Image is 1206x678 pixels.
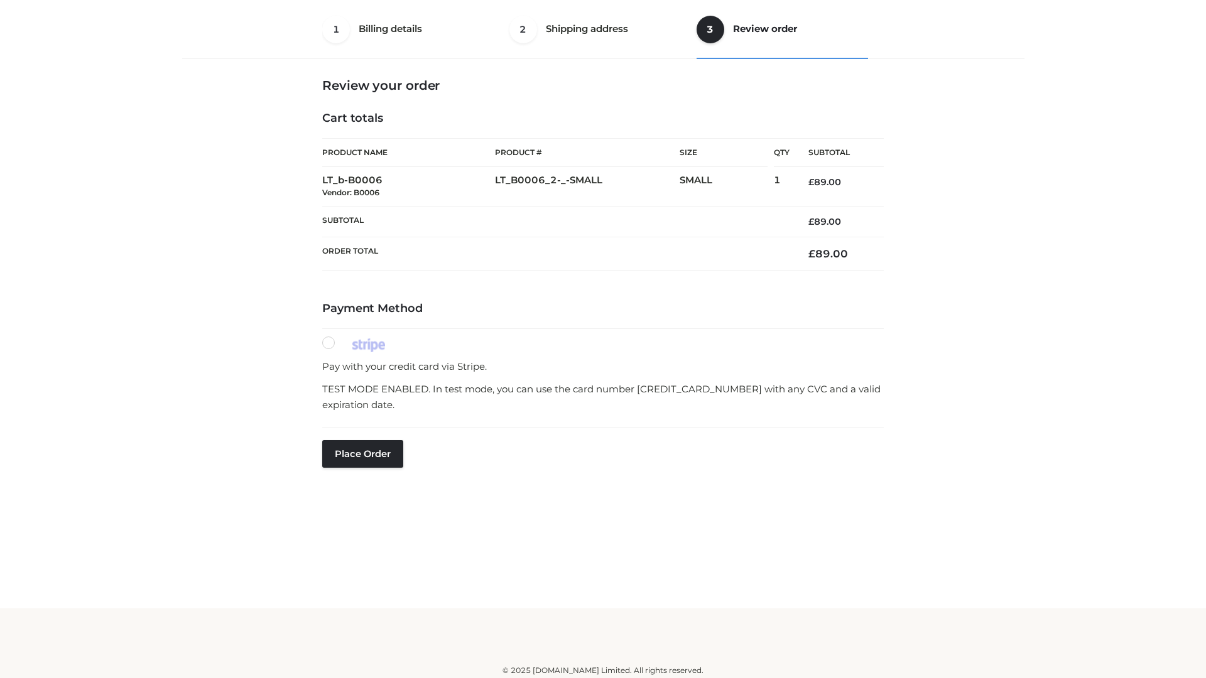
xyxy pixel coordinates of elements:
[680,167,774,207] td: SMALL
[322,138,495,167] th: Product Name
[808,216,841,227] bdi: 89.00
[680,139,768,167] th: Size
[322,206,790,237] th: Subtotal
[808,247,848,260] bdi: 89.00
[322,167,495,207] td: LT_b-B0006
[790,139,884,167] th: Subtotal
[495,167,680,207] td: LT_B0006_2-_-SMALL
[322,78,884,93] h3: Review your order
[495,138,680,167] th: Product #
[322,188,379,197] small: Vendor: B0006
[808,176,841,188] bdi: 89.00
[808,176,814,188] span: £
[808,216,814,227] span: £
[322,358,884,375] p: Pay with your credit card via Stripe.
[322,112,884,126] h4: Cart totals
[322,302,884,316] h4: Payment Method
[322,381,884,413] p: TEST MODE ENABLED. In test mode, you can use the card number [CREDIT_CARD_NUMBER] with any CVC an...
[808,247,815,260] span: £
[774,138,790,167] th: Qty
[322,237,790,271] th: Order Total
[187,664,1019,677] div: © 2025 [DOMAIN_NAME] Limited. All rights reserved.
[774,167,790,207] td: 1
[322,440,403,468] button: Place order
